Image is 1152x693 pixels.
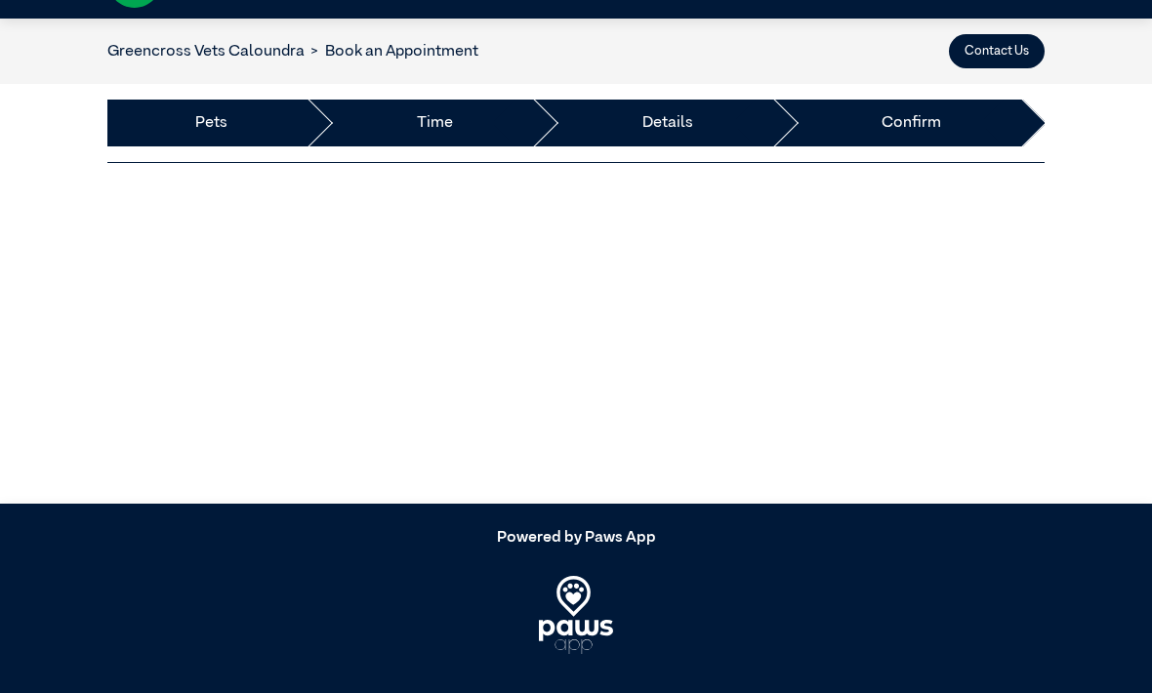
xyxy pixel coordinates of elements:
[882,111,941,135] a: Confirm
[195,111,227,135] a: Pets
[305,40,478,63] li: Book an Appointment
[417,111,453,135] a: Time
[107,44,305,60] a: Greencross Vets Caloundra
[107,40,478,63] nav: breadcrumb
[642,111,693,135] a: Details
[539,576,614,654] img: PawsApp
[949,34,1045,68] button: Contact Us
[107,529,1045,548] h5: Powered by Paws App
